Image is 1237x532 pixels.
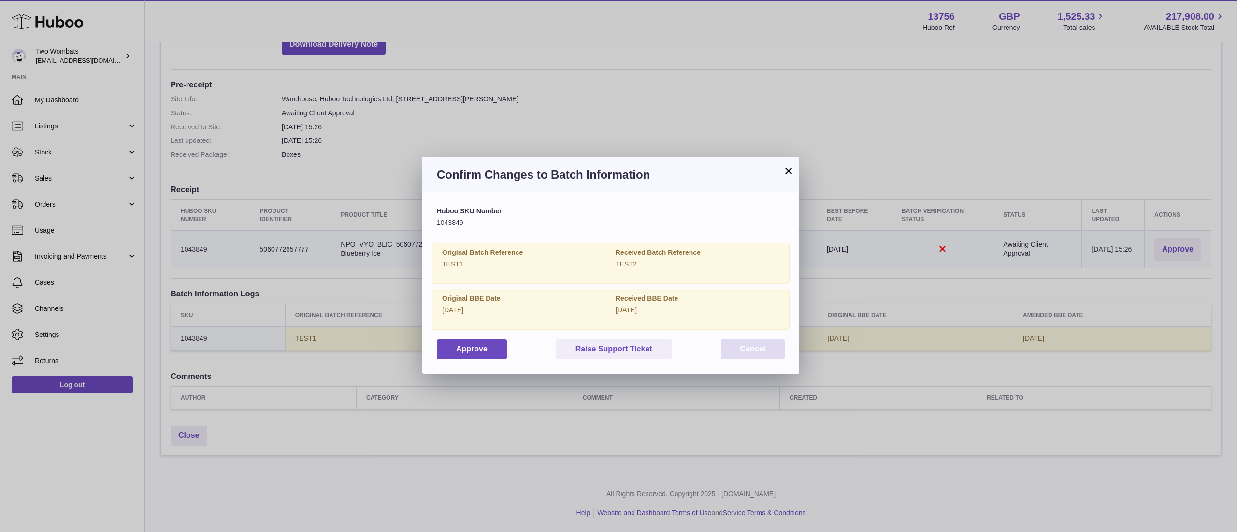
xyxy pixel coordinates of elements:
[783,165,794,177] button: ×
[616,306,779,315] p: [DATE]
[442,248,606,257] label: Original Batch Reference
[442,260,606,269] p: TEST1
[437,339,507,359] button: Approve
[437,207,785,216] label: Huboo SKU Number
[616,260,779,269] p: TEST2
[437,167,785,182] h3: Confirm Changes to Batch Information
[442,294,606,303] label: Original BBE Date
[442,306,606,315] p: [DATE]
[721,339,785,359] button: Cancel
[556,339,672,359] button: Raise Support Ticket
[616,294,779,303] label: Received BBE Date
[616,248,779,257] label: Received Batch Reference
[437,207,785,227] div: 1043849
